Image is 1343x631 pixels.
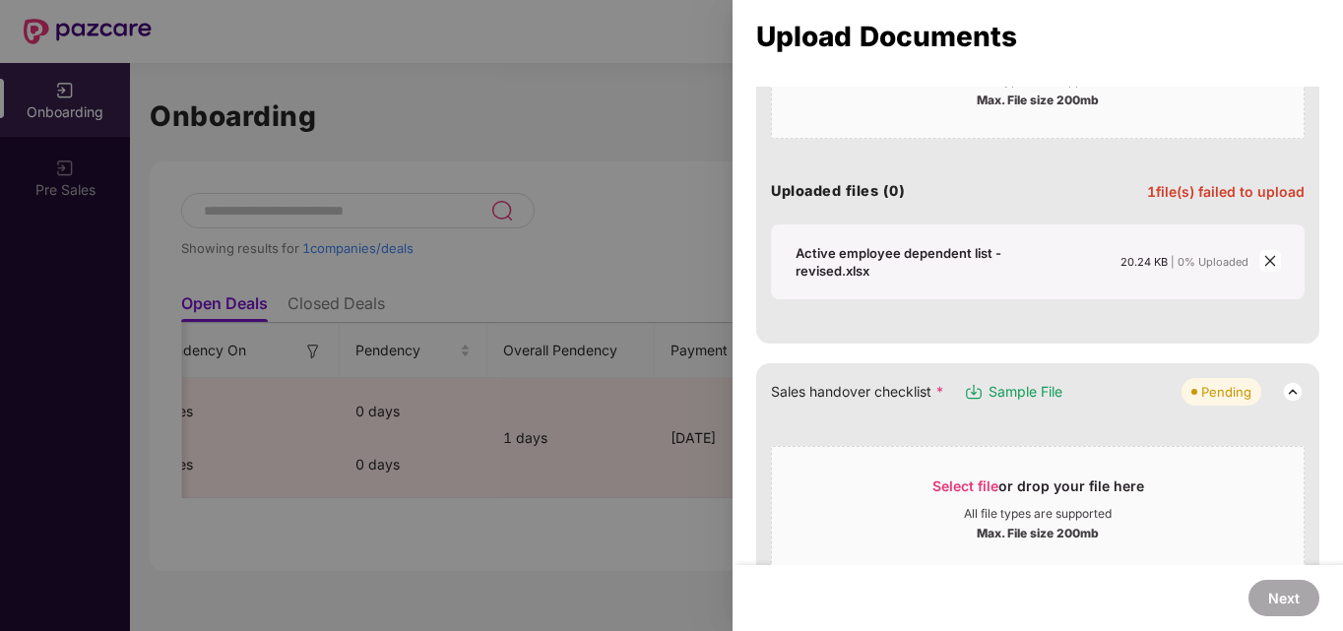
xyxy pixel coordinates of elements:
[989,381,1062,403] span: Sample File
[1171,255,1248,269] span: | 0% Uploaded
[964,382,984,402] img: svg+xml;base64,PHN2ZyB3aWR0aD0iMTYiIGhlaWdodD0iMTciIHZpZXdCb3g9IjAgMCAxNiAxNyIgZmlsbD0ibm9uZSIgeG...
[1201,382,1251,402] div: Pending
[796,244,1045,280] div: Active employee dependent list -revised.xlsx
[932,476,1144,506] div: or drop your file here
[977,522,1099,541] div: Max. File size 200mb
[1281,380,1305,404] img: svg+xml;base64,PHN2ZyB3aWR0aD0iMjQiIGhlaWdodD0iMjQiIHZpZXdCb3g9IjAgMCAyNCAyNCIgZmlsbD0ibm9uZSIgeG...
[756,26,1319,47] div: Upload Documents
[1259,250,1281,272] span: close
[1147,183,1305,200] span: 1 file(s) failed to upload
[977,89,1099,108] div: Max. File size 200mb
[771,381,944,403] span: Sales handover checklist
[771,181,905,201] h4: Uploaded files (0)
[772,462,1304,556] span: Select fileor drop your file hereAll file types are supportedMax. File size 200mb
[964,506,1112,522] div: All file types are supported
[1248,580,1319,616] button: Next
[1120,255,1168,269] span: 20.24 KB
[932,477,998,494] span: Select file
